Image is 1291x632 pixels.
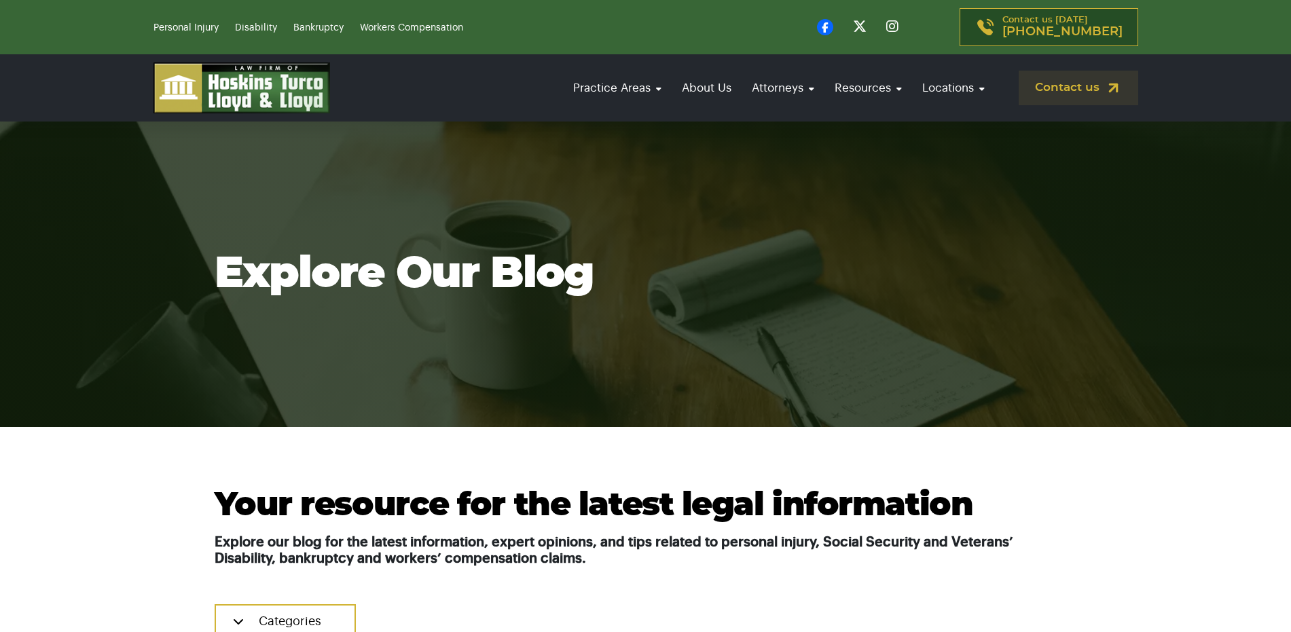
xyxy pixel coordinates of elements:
a: Attorneys [745,69,821,107]
span: Categories [259,615,321,627]
a: Bankruptcy [293,23,344,33]
p: Contact us [DATE] [1002,16,1123,39]
a: About Us [675,69,738,107]
a: Workers Compensation [360,23,463,33]
a: Resources [828,69,909,107]
a: Practice Areas [566,69,668,107]
a: Personal Injury [153,23,219,33]
h2: Your resource for the latest legal information [215,488,1077,524]
a: Contact us [DATE][PHONE_NUMBER] [960,8,1138,46]
span: [PHONE_NUMBER] [1002,25,1123,39]
a: Locations [915,69,992,107]
a: Disability [235,23,277,33]
h1: Explore Our Blog [215,250,1077,298]
h5: Explore our blog for the latest information, expert opinions, and tips related to personal injury... [215,534,1077,567]
img: logo [153,62,330,113]
a: Contact us [1019,71,1138,105]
